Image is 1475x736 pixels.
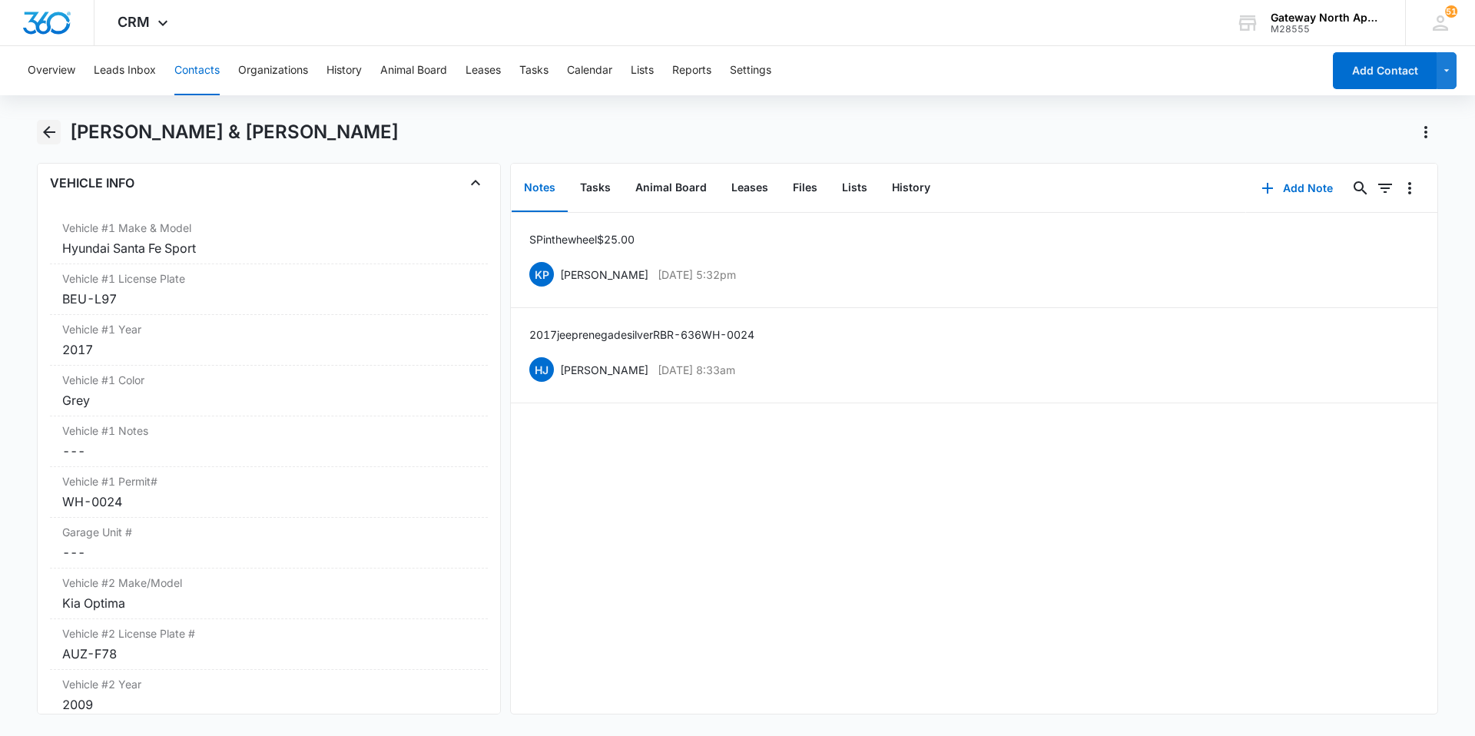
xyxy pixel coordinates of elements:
div: 2017 [62,340,476,359]
div: Vehicle #2 Year2009 [50,670,488,721]
button: Tasks [519,46,549,95]
p: 2017 jeep renegade silver RBR-636 WH-0024 [529,327,754,343]
h4: VEHICLE INFO [50,174,134,192]
span: 51 [1445,5,1457,18]
h1: [PERSON_NAME] & [PERSON_NAME] [70,121,399,144]
button: Add Note [1246,170,1348,207]
label: Vehicle #1 Color [62,372,476,388]
label: Garage Unit # [62,524,476,540]
button: Files [781,164,830,212]
label: Vehicle #1 Year [62,321,476,337]
div: Vehicle #2 Make/ModelKia Optima [50,569,488,619]
p: [PERSON_NAME] [560,362,648,378]
div: Garage Unit #--- [50,518,488,569]
span: CRM [118,14,150,30]
dd: --- [62,543,476,562]
button: Animal Board [380,46,447,95]
button: Calendar [567,46,612,95]
button: Tasks [568,164,623,212]
p: [PERSON_NAME] [560,267,648,283]
label: Vehicle #1 Notes [62,423,476,439]
button: Lists [631,46,654,95]
dd: --- [62,442,476,460]
div: notifications count [1445,5,1457,18]
span: KP [529,262,554,287]
div: AUZ-F78 [62,645,476,663]
div: 2009 [62,695,476,714]
button: History [880,164,943,212]
button: Search... [1348,176,1373,201]
button: Leases [466,46,501,95]
div: Hyundai Santa Fe Sport [62,239,476,257]
button: Filters [1373,176,1397,201]
p: SPin the wheel $25.00 [529,231,635,247]
label: Vehicle #1 Make & Model [62,220,476,236]
label: Vehicle #2 Year [62,676,476,692]
button: Leases [719,164,781,212]
label: Vehicle #2 License Plate # [62,625,476,642]
div: Kia Optima [62,594,476,612]
p: [DATE] 8:33am [658,362,735,378]
button: Notes [512,164,568,212]
button: Actions [1414,120,1438,144]
div: Grey [62,391,476,409]
span: HJ [529,357,554,382]
div: Vehicle #1 Year2017 [50,315,488,366]
div: account id [1271,24,1383,35]
div: BEU-L97 [62,290,476,308]
button: Contacts [174,46,220,95]
div: Vehicle #1 Notes--- [50,416,488,467]
button: Animal Board [623,164,719,212]
div: Vehicle #1 License PlateBEU-L97 [50,264,488,315]
div: Vehicle #1 ColorGrey [50,366,488,416]
label: Vehicle #2 Make/Model [62,575,476,591]
button: Overflow Menu [1397,176,1422,201]
button: Back [37,120,61,144]
button: Lists [830,164,880,212]
p: [DATE] 5:32pm [658,267,736,283]
label: Vehicle #1 Permit# [62,473,476,489]
button: History [326,46,362,95]
button: Close [463,171,488,195]
button: Settings [730,46,771,95]
div: account name [1271,12,1383,24]
button: Leads Inbox [94,46,156,95]
button: Reports [672,46,711,95]
div: WH-0024 [62,492,476,511]
label: Vehicle #1 License Plate [62,270,476,287]
button: Overview [28,46,75,95]
div: Vehicle #1 Make & ModelHyundai Santa Fe Sport [50,214,488,264]
button: Organizations [238,46,308,95]
button: Add Contact [1333,52,1437,89]
div: Vehicle #1 Permit#WH-0024 [50,467,488,518]
div: Vehicle #2 License Plate #AUZ-F78 [50,619,488,670]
